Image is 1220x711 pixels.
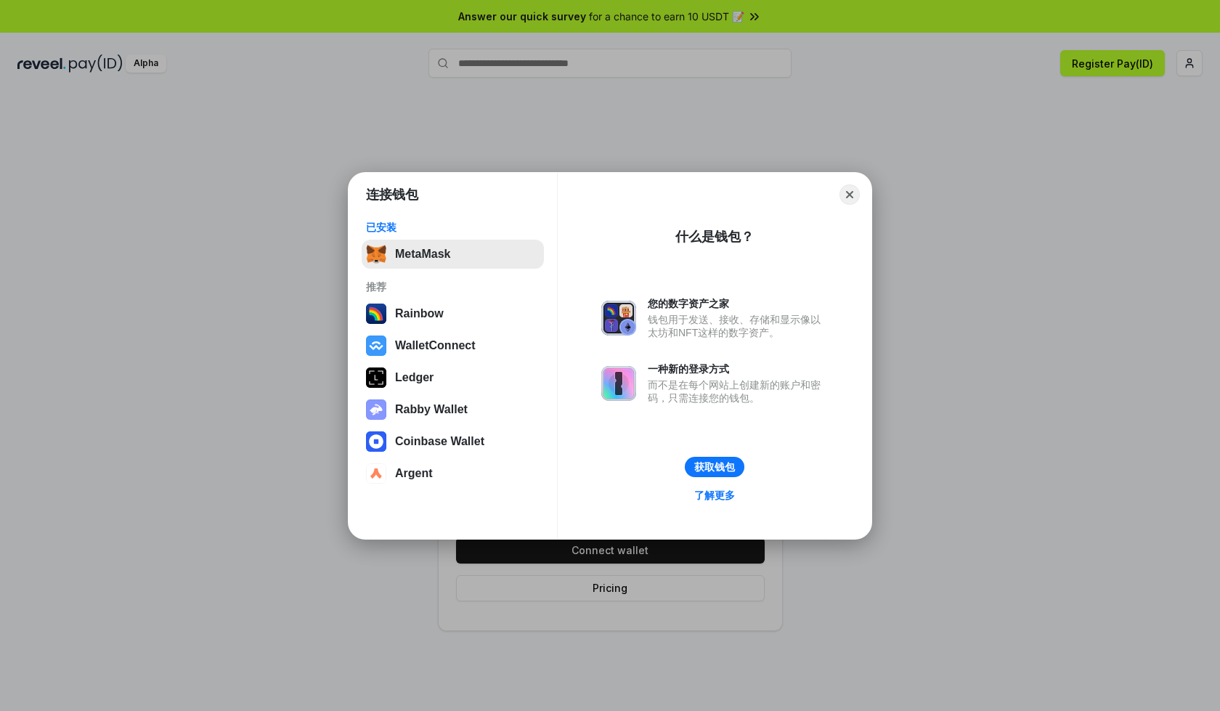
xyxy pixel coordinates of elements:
[366,463,386,484] img: svg+xml,%3Csvg%20width%3D%2228%22%20height%3D%2228%22%20viewBox%3D%220%200%2028%2028%22%20fill%3D...
[675,228,754,245] div: 什么是钱包？
[839,184,860,205] button: Close
[395,435,484,448] div: Coinbase Wallet
[395,339,476,352] div: WalletConnect
[395,467,433,480] div: Argent
[648,297,828,310] div: 您的数字资产之家
[362,363,544,392] button: Ledger
[685,457,744,477] button: 获取钱包
[366,186,418,203] h1: 连接钱包
[362,427,544,456] button: Coinbase Wallet
[362,395,544,424] button: Rabby Wallet
[601,301,636,336] img: svg+xml,%3Csvg%20xmlns%3D%22http%3A%2F%2Fwww.w3.org%2F2000%2Fsvg%22%20fill%3D%22none%22%20viewBox...
[366,367,386,388] img: svg+xml,%3Csvg%20xmlns%3D%22http%3A%2F%2Fwww.w3.org%2F2000%2Fsvg%22%20width%3D%2228%22%20height%3...
[694,489,735,502] div: 了解更多
[362,240,544,269] button: MetaMask
[366,336,386,356] img: svg+xml,%3Csvg%20width%3D%2228%22%20height%3D%2228%22%20viewBox%3D%220%200%2028%2028%22%20fill%3D...
[686,486,744,505] a: 了解更多
[362,299,544,328] button: Rainbow
[362,459,544,488] button: Argent
[694,460,735,474] div: 获取钱包
[366,221,540,234] div: 已安装
[366,399,386,420] img: svg+xml,%3Csvg%20xmlns%3D%22http%3A%2F%2Fwww.w3.org%2F2000%2Fsvg%22%20fill%3D%22none%22%20viewBox...
[395,403,468,416] div: Rabby Wallet
[366,304,386,324] img: svg+xml,%3Csvg%20width%3D%22120%22%20height%3D%22120%22%20viewBox%3D%220%200%20120%20120%22%20fil...
[648,313,828,339] div: 钱包用于发送、接收、存储和显示像以太坊和NFT这样的数字资产。
[395,371,434,384] div: Ledger
[366,280,540,293] div: 推荐
[648,362,828,375] div: 一种新的登录方式
[366,431,386,452] img: svg+xml,%3Csvg%20width%3D%2228%22%20height%3D%2228%22%20viewBox%3D%220%200%2028%2028%22%20fill%3D...
[395,248,450,261] div: MetaMask
[395,307,444,320] div: Rainbow
[601,366,636,401] img: svg+xml,%3Csvg%20xmlns%3D%22http%3A%2F%2Fwww.w3.org%2F2000%2Fsvg%22%20fill%3D%22none%22%20viewBox...
[366,244,386,264] img: svg+xml,%3Csvg%20fill%3D%22none%22%20height%3D%2233%22%20viewBox%3D%220%200%2035%2033%22%20width%...
[648,378,828,405] div: 而不是在每个网站上创建新的账户和密码，只需连接您的钱包。
[362,331,544,360] button: WalletConnect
